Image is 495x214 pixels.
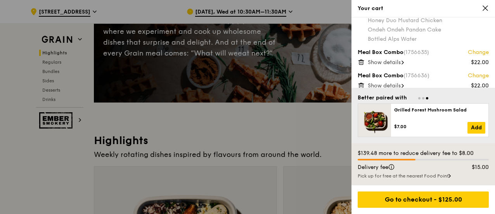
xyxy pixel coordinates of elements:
[471,59,489,66] div: $22.00
[358,191,489,208] div: Go to checkout - $125.00
[368,26,489,34] div: Ondeh Ondeh Pandan Cake
[368,82,401,89] span: Show details
[459,164,494,171] div: $15.00
[358,49,489,56] div: Meal Box Combo
[426,97,428,99] span: Go to slide 3
[471,82,489,90] div: $22.00
[418,97,421,99] span: Go to slide 1
[468,72,489,80] a: Change
[468,49,489,56] a: Change
[368,17,489,24] div: Honey Duo Mustard Chicken
[422,97,424,99] span: Go to slide 2
[358,5,489,12] div: Your cart
[394,107,485,113] div: Grilled Forest Mushroom Salad
[358,94,407,102] div: Better paired with
[353,164,459,171] div: Delivery fee
[368,35,489,43] div: Bottled Alps Water
[358,173,489,179] div: Pick up for free at the nearest Food Point
[403,72,429,79] span: (1756636)
[403,49,429,56] span: (1756635)
[368,59,401,66] span: Show details
[358,150,489,157] div: $139.48 more to reduce delivery fee to $8.00
[358,72,489,80] div: Meal Box Combo
[467,122,485,134] a: Add
[394,124,467,130] div: $7.00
